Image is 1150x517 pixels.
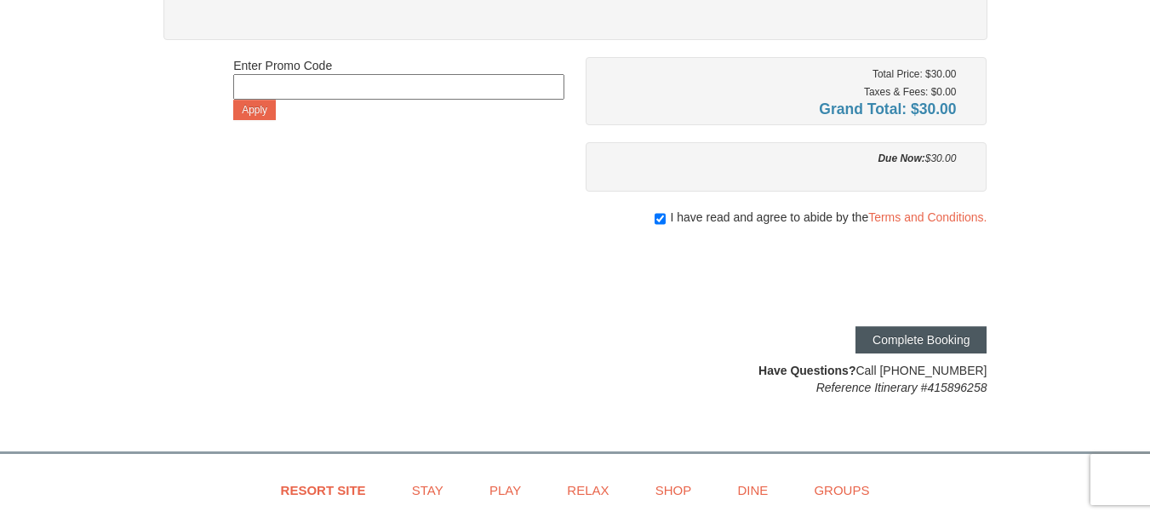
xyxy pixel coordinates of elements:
a: Dine [716,471,789,509]
div: $30.00 [598,150,957,167]
a: Resort Site [260,471,387,509]
span: I have read and agree to abide by the [670,209,987,226]
h4: Grand Total: $30.00 [598,101,957,118]
small: Taxes & Fees: $0.00 [864,86,956,98]
a: Play [468,471,542,509]
em: Reference Itinerary #415896258 [816,381,987,394]
div: Call [PHONE_NUMBER] [586,362,987,396]
a: Groups [792,471,890,509]
div: Enter Promo Code [233,57,564,120]
a: Terms and Conditions. [868,210,987,224]
button: Complete Booking [855,326,987,353]
a: Shop [634,471,713,509]
iframe: reCAPTCHA [728,243,987,309]
strong: Due Now: [878,152,924,164]
small: Total Price: $30.00 [873,68,957,80]
button: Apply [233,100,276,120]
a: Relax [546,471,630,509]
a: Stay [391,471,465,509]
strong: Have Questions? [758,364,855,377]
